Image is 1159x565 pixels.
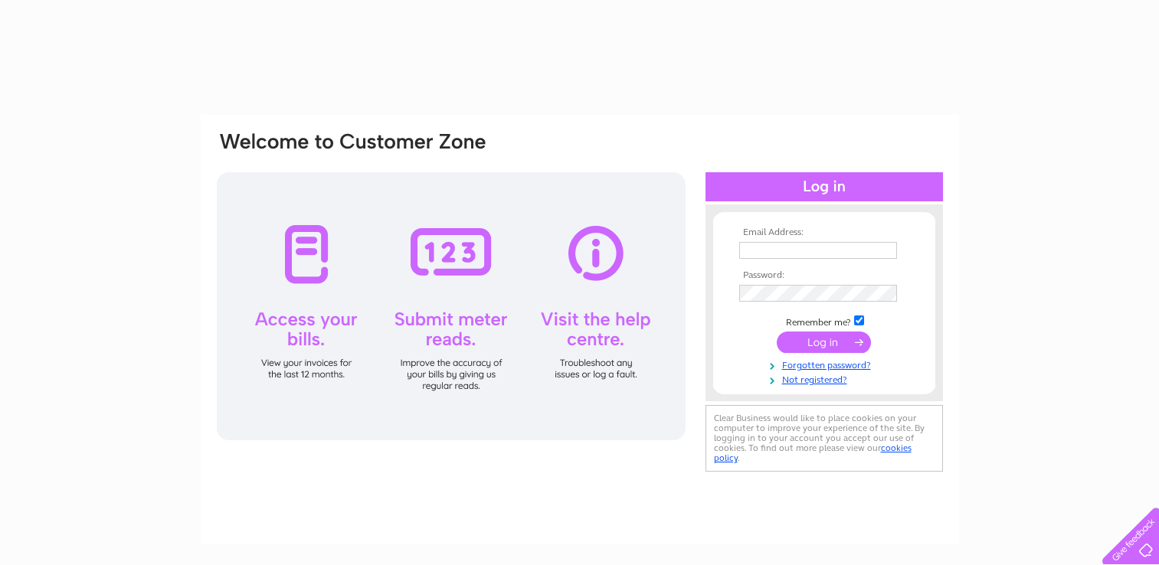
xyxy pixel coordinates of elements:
input: Submit [777,331,871,353]
a: Forgotten password? [739,357,913,371]
a: cookies policy [714,443,912,463]
th: Email Address: [735,227,913,238]
th: Password: [735,270,913,281]
td: Remember me? [735,313,913,328]
div: Clear Business would like to place cookies on your computer to improve your experience of the sit... [706,405,943,472]
a: Not registered? [739,371,913,386]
